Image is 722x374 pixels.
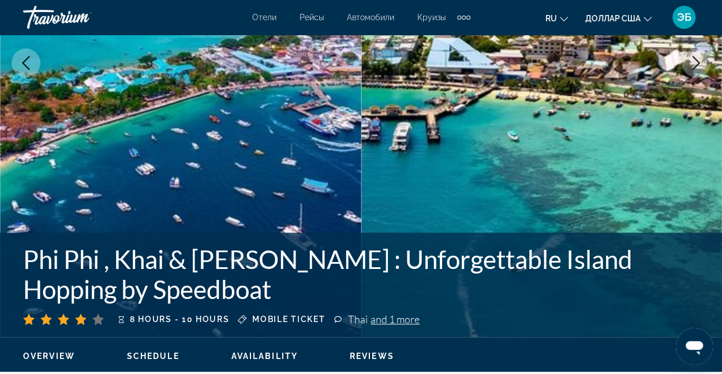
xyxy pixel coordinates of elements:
span: 8 hours - 10 hours [130,315,229,324]
iframe: Кнопка запуска окна обмена сообщениями [676,328,713,365]
font: доллар США [585,14,641,23]
button: Schedule [127,351,179,361]
button: Next image [682,48,710,77]
span: Mobile ticket [252,315,325,324]
button: Дополнительные элементы навигации [457,8,470,27]
a: Отели [252,13,276,22]
a: Рейсы [300,13,324,22]
span: Reviews [350,351,394,361]
button: Availability [231,351,298,361]
button: Overview [23,351,75,361]
font: ru [545,14,557,23]
a: Круизы [417,13,446,22]
a: Автомобили [347,13,394,22]
span: Schedule [127,351,179,361]
div: Thai [348,313,420,326]
font: ЭБ [677,11,691,23]
h1: Phi Phi , Khai & [PERSON_NAME] : Unforgettable Island Hopping by Speedboat [23,244,699,304]
span: Overview [23,351,75,361]
span: Availability [231,351,298,361]
button: Изменить язык [545,10,568,27]
a: Травориум [23,2,139,32]
button: Меню пользователя [669,5,699,29]
button: Previous image [12,48,40,77]
button: Изменить валюту [585,10,652,27]
span: and 1 more [371,313,420,326]
button: Reviews [350,351,394,361]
